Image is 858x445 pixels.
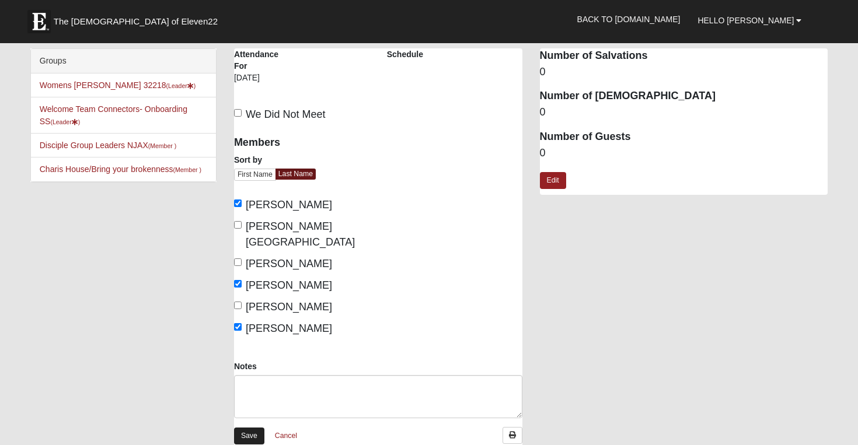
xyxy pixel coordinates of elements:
[40,164,201,174] a: Charis House/Bring your brokenness(Member )
[275,169,316,180] a: Last Name
[148,142,176,149] small: (Member )
[40,80,196,90] a: Womens [PERSON_NAME] 32218(Leader)
[246,220,355,248] span: [PERSON_NAME][GEOGRAPHIC_DATA]
[246,258,332,269] span: [PERSON_NAME]
[540,172,566,189] a: Edit
[234,136,369,149] h4: Members
[166,82,196,89] small: (Leader )
[173,166,201,173] small: (Member )
[31,49,216,73] div: Groups
[697,16,794,25] span: Hello [PERSON_NAME]
[234,280,242,288] input: [PERSON_NAME]
[27,10,51,33] img: Eleven22 logo
[540,89,828,104] dt: Number of [DEMOGRAPHIC_DATA]
[234,221,242,229] input: [PERSON_NAME][GEOGRAPHIC_DATA]
[40,141,176,150] a: Disciple Group Leaders NJAX(Member )
[568,5,689,34] a: Back to [DOMAIN_NAME]
[540,65,828,80] dd: 0
[540,129,828,145] dt: Number of Guests
[246,108,326,120] span: We Did Not Meet
[22,4,255,33] a: The [DEMOGRAPHIC_DATA] of Eleven22
[246,323,332,334] span: [PERSON_NAME]
[234,323,242,331] input: [PERSON_NAME]
[246,199,332,211] span: [PERSON_NAME]
[54,16,218,27] span: The [DEMOGRAPHIC_DATA] of Eleven22
[234,48,293,72] label: Attendance For
[234,258,242,266] input: [PERSON_NAME]
[246,279,332,291] span: [PERSON_NAME]
[40,104,187,126] a: Welcome Team Connectors- Onboarding SS(Leader)
[387,48,423,60] label: Schedule
[234,109,242,117] input: We Did Not Meet
[234,72,293,92] div: [DATE]
[540,146,828,161] dd: 0
[689,6,810,35] a: Hello [PERSON_NAME]
[540,105,828,120] dd: 0
[50,118,80,125] small: (Leader )
[540,48,828,64] dt: Number of Salvations
[234,360,257,372] label: Notes
[234,302,242,309] input: [PERSON_NAME]
[234,169,276,181] a: First Name
[246,301,332,313] span: [PERSON_NAME]
[234,199,242,207] input: [PERSON_NAME]
[234,154,262,166] label: Sort by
